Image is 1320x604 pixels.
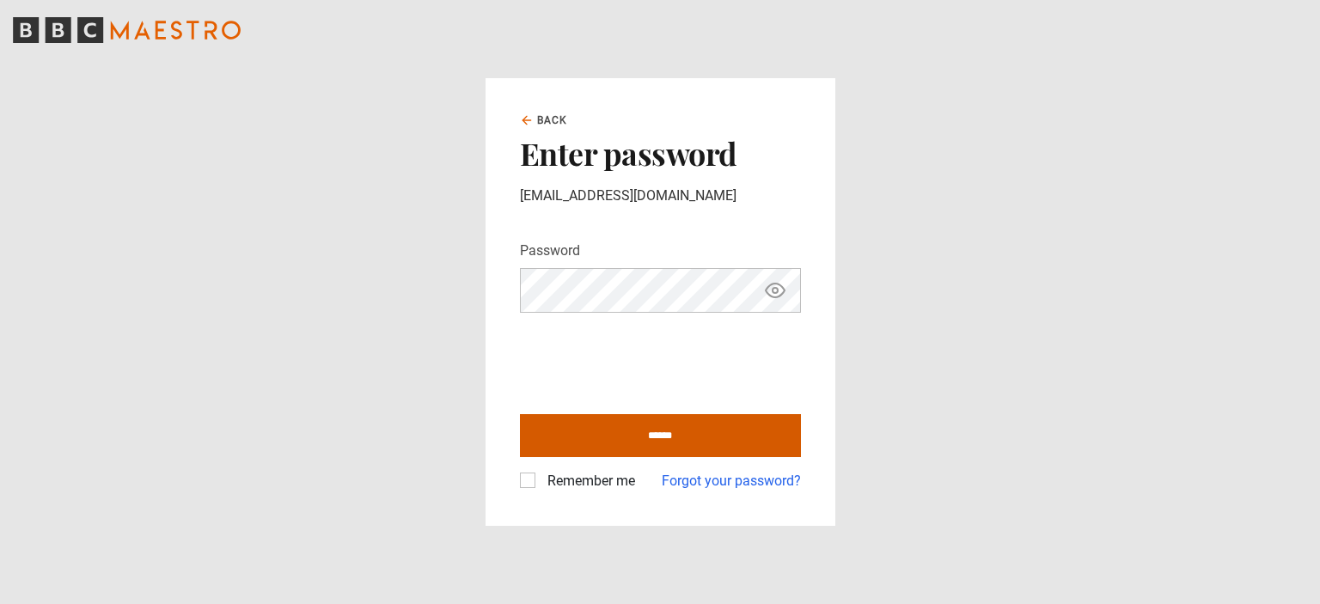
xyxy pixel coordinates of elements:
label: Remember me [541,471,635,491]
svg: BBC Maestro [13,17,241,43]
h2: Enter password [520,135,801,171]
span: Back [537,113,568,128]
button: Show password [761,276,790,306]
a: Back [520,113,568,128]
p: [EMAIL_ADDRESS][DOMAIN_NAME] [520,186,801,206]
iframe: reCAPTCHA [520,326,781,394]
keeper-lock: Open Keeper Popup [737,280,758,301]
a: Forgot your password? [662,471,801,491]
label: Password [520,241,580,261]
